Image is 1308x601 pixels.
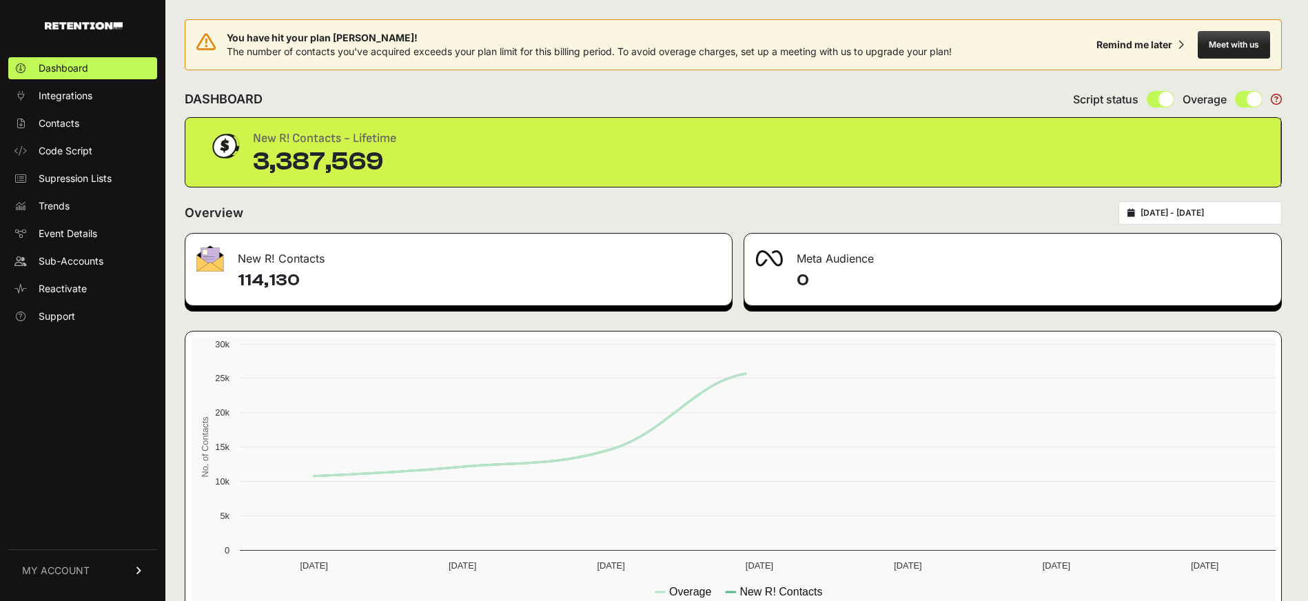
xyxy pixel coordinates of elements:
text: 30k [215,339,229,349]
span: Supression Lists [39,172,112,185]
text: 0 [225,545,229,556]
text: 25k [215,373,229,383]
span: Overage [1183,91,1227,108]
img: fa-envelope-19ae18322b30453b285274b1b8af3d052b27d846a4fbe8435d1a52b978f639a2.png [196,245,224,272]
h2: DASHBOARD [185,90,263,109]
text: New R! Contacts [739,586,822,598]
text: 15k [215,442,229,452]
text: [DATE] [1043,560,1070,571]
img: fa-meta-2f981b61bb99beabf952f7030308934f19ce035c18b003e963880cc3fabeebb7.png [755,250,783,267]
text: 10k [215,476,229,487]
div: Remind me later [1096,38,1172,52]
a: Reactivate [8,278,157,300]
span: Trends [39,199,70,213]
text: [DATE] [894,560,921,571]
div: New R! Contacts - Lifetime [253,129,396,148]
img: Retention.com [45,22,123,30]
span: Integrations [39,89,92,103]
button: Meet with us [1198,31,1270,59]
text: 20k [215,407,229,418]
text: [DATE] [597,560,624,571]
span: Code Script [39,144,92,158]
text: [DATE] [449,560,476,571]
text: [DATE] [300,560,328,571]
span: Reactivate [39,282,87,296]
div: Meta Audience [744,234,1281,275]
div: New R! Contacts [185,234,732,275]
a: Contacts [8,112,157,134]
span: MY ACCOUNT [22,564,90,578]
span: Event Details [39,227,97,241]
a: Event Details [8,223,157,245]
text: 5k [220,511,229,521]
span: Support [39,309,75,323]
button: Remind me later [1091,32,1189,57]
a: MY ACCOUNT [8,549,157,591]
span: The number of contacts you've acquired exceeds your plan limit for this billing period. To avoid ... [227,45,952,57]
a: Integrations [8,85,157,107]
text: Overage [669,586,711,598]
span: Dashboard [39,61,88,75]
div: 3,387,569 [253,148,396,176]
a: Sub-Accounts [8,250,157,272]
a: Support [8,305,157,327]
span: You have hit your plan [PERSON_NAME]! [227,31,952,45]
a: Trends [8,195,157,217]
h2: Overview [185,203,243,223]
span: Script status [1073,91,1138,108]
a: Dashboard [8,57,157,79]
h4: 114,130 [238,269,721,292]
h4: 0 [797,269,1270,292]
span: Sub-Accounts [39,254,103,268]
text: No. of Contacts [200,416,210,477]
a: Code Script [8,140,157,162]
text: [DATE] [1191,560,1218,571]
img: dollar-coin-05c43ed7efb7bc0c12610022525b4bbbb207c7efeef5aecc26f025e68dcafac9.png [207,129,242,163]
a: Supression Lists [8,167,157,190]
text: [DATE] [746,560,773,571]
span: Contacts [39,116,79,130]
